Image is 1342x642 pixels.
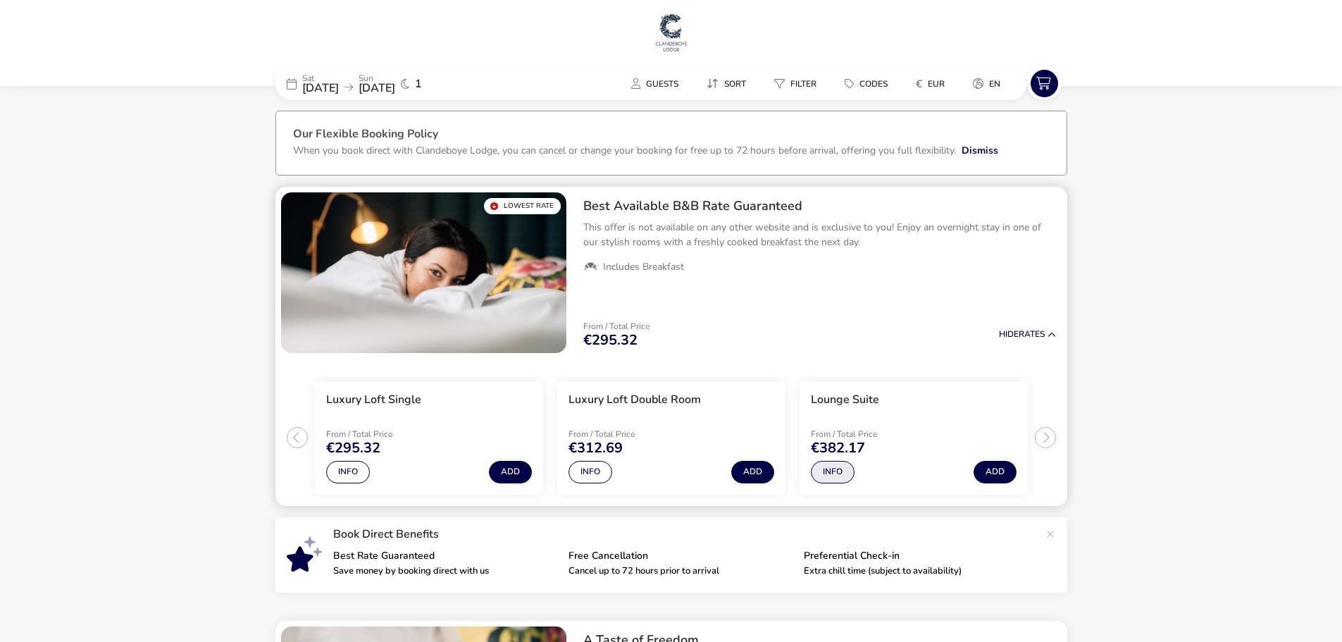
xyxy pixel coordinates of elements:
button: €EUR [905,73,956,94]
span: Sort [724,78,746,89]
p: Book Direct Benefits [333,529,1039,540]
div: Sat[DATE]Sun[DATE]1 [275,67,487,100]
p: When you book direct with Clandeboye Lodge, you can cancel or change your booking for free up to ... [293,144,956,157]
button: Add [489,461,532,483]
span: EUR [928,78,945,89]
p: Sat [302,74,339,82]
swiper-slide: 2 / 3 [550,376,793,500]
naf-pibe-menu-bar-item: Sort [695,73,763,94]
button: Filter [763,73,828,94]
button: Sort [695,73,757,94]
span: €295.32 [583,333,638,347]
swiper-slide: 1 / 3 [308,376,550,500]
h3: Lounge Suite [811,393,879,407]
button: Info [569,461,612,483]
span: 1 [415,78,422,89]
span: €295.32 [326,441,380,455]
p: Save money by booking direct with us [333,567,557,576]
swiper-slide: 1 / 1 [281,192,566,353]
img: Main Website [654,11,689,54]
p: This offer is not available on any other website and is exclusive to you! Enjoy an overnight stay... [583,220,1056,249]
span: [DATE] [359,80,395,96]
p: Free Cancellation [569,551,793,561]
h3: Our Flexible Booking Policy [293,128,1050,143]
button: Info [811,461,855,483]
p: Preferential Check-in [804,551,1028,561]
h3: Luxury Loft Single [326,393,421,407]
span: €312.69 [569,441,623,455]
naf-pibe-menu-bar-item: Filter [763,73,833,94]
h2: Best Available B&B Rate Guaranteed [583,198,1056,214]
button: Info [326,461,370,483]
button: Add [974,461,1017,483]
p: From / Total Price [569,430,689,438]
span: Filter [790,78,816,89]
naf-pibe-menu-bar-item: Codes [833,73,905,94]
p: From / Total Price [811,430,931,438]
div: Lowest Rate [484,198,561,214]
p: Best Rate Guaranteed [333,551,557,561]
span: Guests [646,78,678,89]
naf-pibe-menu-bar-item: en [962,73,1017,94]
p: From / Total Price [326,430,447,438]
button: en [962,73,1012,94]
i: € [916,77,922,91]
span: [DATE] [302,80,339,96]
span: €382.17 [811,441,865,455]
span: Codes [859,78,888,89]
span: en [989,78,1000,89]
p: Cancel up to 72 hours prior to arrival [569,567,793,576]
button: HideRates [999,330,1056,339]
span: Includes Breakfast [603,261,684,273]
p: Extra chill time (subject to availability) [804,567,1028,576]
p: Sun [359,74,395,82]
button: Codes [833,73,899,94]
button: Dismiss [962,143,998,158]
button: Guests [620,73,690,94]
naf-pibe-menu-bar-item: €EUR [905,73,962,94]
swiper-slide: 3 / 3 [793,376,1035,500]
span: Hide [999,328,1019,340]
naf-pibe-menu-bar-item: Guests [620,73,695,94]
button: Add [731,461,774,483]
p: From / Total Price [583,322,650,331]
div: Best Available B&B Rate GuaranteedThis offer is not available on any other website and is exclusi... [572,187,1067,285]
h3: Luxury Loft Double Room [569,393,701,407]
